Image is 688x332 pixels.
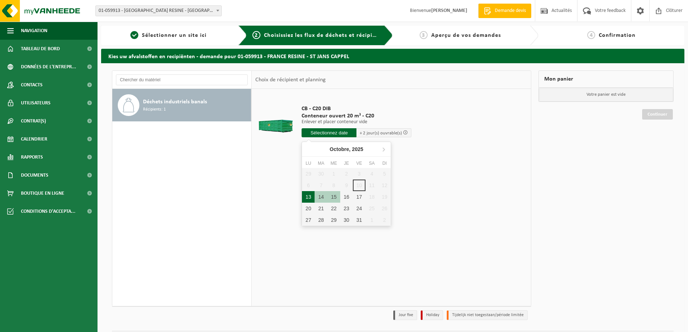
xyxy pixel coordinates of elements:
[130,31,138,39] span: 1
[264,33,384,38] span: Choisissiez les flux de déchets et récipients
[340,214,353,226] div: 30
[21,166,48,184] span: Documents
[21,94,51,112] span: Utilisateurs
[105,31,233,40] a: 1Sélectionner un site ici
[478,4,531,18] a: Demande devis
[302,112,411,120] span: Conteneur ouvert 20 m³ - C20
[21,202,75,220] span: Conditions d'accepta...
[143,98,207,106] span: Déchets industriels banals
[340,203,353,214] div: 23
[360,131,402,135] span: + 2 jour(s) ouvrable(s)
[21,112,46,130] span: Contrat(s)
[302,203,315,214] div: 20
[447,310,528,320] li: Tijdelijk niet toegestaan/période limitée
[353,191,365,203] div: 17
[353,214,365,226] div: 31
[421,310,443,320] li: Holiday
[328,214,340,226] div: 29
[21,22,47,40] span: Navigation
[328,191,340,203] div: 15
[315,191,327,203] div: 14
[302,214,315,226] div: 27
[252,31,260,39] span: 2
[96,6,221,16] span: 01-059913 - FRANCE RESINE - ST JANS CAPPEL
[302,160,315,167] div: Lu
[353,203,365,214] div: 24
[340,160,353,167] div: Je
[431,33,501,38] span: Aperçu de vos demandes
[302,191,315,203] div: 13
[642,109,673,120] a: Continuer
[328,203,340,214] div: 22
[142,33,207,38] span: Sélectionner un site ici
[315,214,327,226] div: 28
[599,33,636,38] span: Confirmation
[302,120,411,125] p: Enlever et placer conteneur vide
[21,58,76,76] span: Données de l'entrepr...
[315,203,327,214] div: 21
[539,88,673,102] p: Votre panier est vide
[420,31,428,39] span: 3
[101,49,684,63] h2: Kies uw afvalstoffen en recipiënten - demande pour 01-059913 - FRANCE RESINE - ST JANS CAPPEL
[587,31,595,39] span: 4
[21,130,47,148] span: Calendrier
[21,148,43,166] span: Rapports
[378,160,391,167] div: Di
[116,74,248,85] input: Chercher du matériel
[302,128,356,137] input: Sélectionnez date
[431,8,467,13] strong: [PERSON_NAME]
[493,7,528,14] span: Demande devis
[112,89,251,121] button: Déchets industriels banals Récipients: 1
[21,40,60,58] span: Tableau de bord
[143,106,166,113] span: Récipients: 1
[340,191,353,203] div: 16
[365,160,378,167] div: Sa
[393,310,417,320] li: Jour fixe
[95,5,222,16] span: 01-059913 - FRANCE RESINE - ST JANS CAPPEL
[315,160,327,167] div: Ma
[21,184,64,202] span: Boutique en ligne
[327,143,366,155] div: Octobre,
[252,71,329,89] div: Choix de récipient et planning
[538,70,674,88] div: Mon panier
[302,105,411,112] span: CB - C20 DIB
[353,160,365,167] div: Ve
[352,147,363,152] i: 2025
[328,160,340,167] div: Me
[21,76,43,94] span: Contacts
